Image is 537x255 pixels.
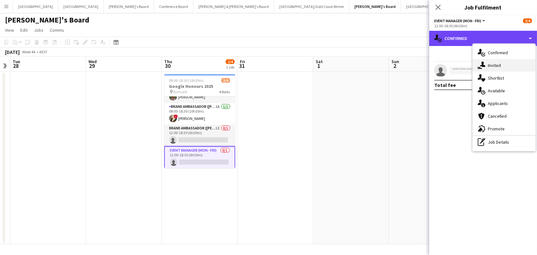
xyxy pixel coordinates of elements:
span: Confirmed [488,50,508,56]
div: Total fee [434,82,456,88]
span: ! [174,114,178,118]
span: 31 [239,62,245,69]
span: 28 [12,62,20,69]
button: [GEOGRAPHIC_DATA]/Gold Coast Winter [274,0,349,13]
span: 2/4 [523,18,532,23]
app-card-role: Event Manager (Mon - Fri)0/112:00-18:30 (6h30m) [164,146,235,169]
div: 1 Job [226,65,234,69]
h3: Google Honours 2025 [164,83,235,89]
button: Conference Board [154,0,193,13]
div: [DATE] [5,49,20,55]
button: [GEOGRAPHIC_DATA] [58,0,104,13]
span: Fri [240,59,245,64]
span: Promote [488,126,505,132]
span: View [5,27,14,33]
span: 30 [163,62,172,69]
span: 08:00-18:30 (10h30m) [169,78,204,83]
a: Edit [18,26,30,34]
button: [GEOGRAPHIC_DATA]/[GEOGRAPHIC_DATA] [401,0,482,13]
span: Comms [50,27,64,33]
span: Wed [88,59,97,64]
app-card-role: Brand Ambassador ([PERSON_NAME])1I0/112:00-18:30 (6h30m) [164,125,235,146]
div: 12:00-18:30 (6h30m) [434,23,532,28]
span: Thu [164,59,172,64]
div: Confirmed [429,31,537,46]
span: Cancelled [488,113,507,119]
span: 1 [315,62,323,69]
span: Shortlist [488,75,504,81]
a: View [3,26,16,34]
div: Job Details [473,136,535,148]
a: Comms [47,26,67,34]
a: Jobs [31,26,46,34]
span: Event Manager (Mon - Fri) [434,18,481,23]
span: 2/4 [226,59,235,64]
span: 2 [391,62,399,69]
div: AEST [39,49,48,54]
button: [GEOGRAPHIC_DATA] [13,0,58,13]
span: Week 44 [21,49,37,54]
span: Applicants [488,101,508,106]
button: [PERSON_NAME]'s Board [349,0,401,13]
h3: Job Fulfilment [429,3,537,11]
h1: [PERSON_NAME]'s Board [5,15,89,25]
span: Invited [488,62,501,68]
button: [PERSON_NAME] & [PERSON_NAME]'s Board [193,0,274,13]
app-card-role: Brand Ambassador ([PERSON_NAME])1A1/108:00-18:30 (10h30m)![PERSON_NAME] [164,103,235,125]
span: Available [488,88,505,94]
button: [PERSON_NAME]'s Board [104,0,154,13]
button: Event Manager (Mon - Fri) [434,18,486,23]
span: Sat [316,59,323,64]
app-job-card: 08:00-18:30 (10h30m)2/4Google Honours 2025 Pyrmont4 RolesTeam Leader (Mon - Fri)8A1/108:00-13:00 ... [164,74,235,168]
span: Jobs [34,27,43,33]
span: 29 [87,62,97,69]
span: Pyrmont [173,89,187,94]
span: Sun [391,59,399,64]
span: Tue [13,59,20,64]
span: Edit [20,27,28,33]
span: 4 Roles [219,89,230,94]
span: 2/4 [221,78,230,83]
